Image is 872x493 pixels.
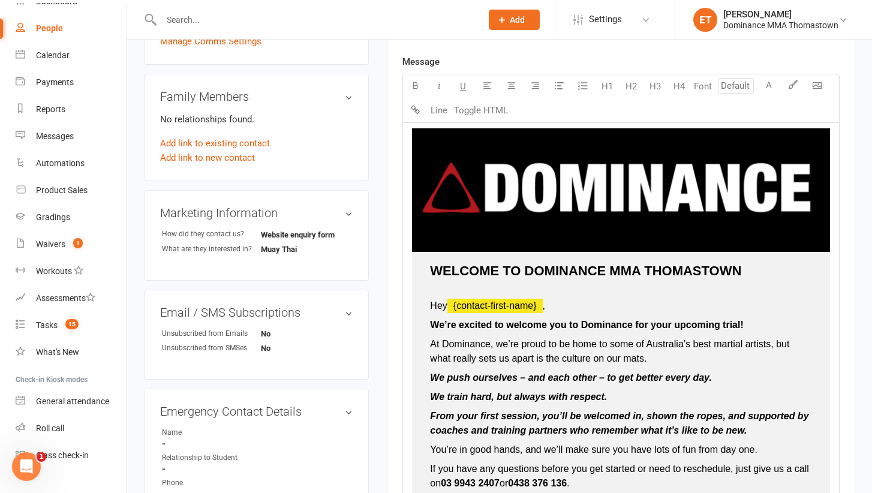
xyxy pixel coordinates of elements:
[16,442,127,469] a: Class kiosk mode
[160,206,353,220] h3: Marketing Information
[16,415,127,442] a: Roll call
[16,42,127,69] a: Calendar
[162,244,261,255] div: What are they interested in?
[160,112,353,127] p: No relationships found.
[16,339,127,366] a: What's New
[16,15,127,42] a: People
[16,96,127,123] a: Reports
[160,306,353,319] h3: Email / SMS Subscriptions
[16,388,127,415] a: General attendance kiosk mode
[36,450,89,460] div: Class check-in
[37,452,46,462] span: 1
[36,239,65,249] div: Waivers
[158,11,473,28] input: Search...
[757,74,781,98] button: A
[16,150,127,177] a: Automations
[723,9,838,20] div: [PERSON_NAME]
[65,319,79,329] span: 15
[451,98,511,122] button: Toggle HTML
[595,74,619,98] button: H1
[16,258,127,285] a: Workouts
[693,8,717,32] div: ET
[430,372,712,383] span: We push ourselves – and each other – to get better every day.
[36,396,109,406] div: General attendance
[427,98,451,122] button: Line
[16,69,127,96] a: Payments
[430,263,741,278] span: WELCOME TO DOMINANCE MMA THOMASTOWN
[36,158,85,168] div: Automations
[430,320,743,330] span: We’re excited to welcome you to Dominance for your upcoming trial!
[510,15,525,25] span: Add
[73,238,83,248] span: 1
[261,344,330,353] strong: No
[261,245,330,254] strong: Muay Thai
[723,20,838,31] div: Dominance MMA Thomastown
[430,300,447,311] span: Hey
[36,50,70,60] div: Calendar
[460,81,466,92] span: U
[667,74,691,98] button: H4
[162,464,353,474] strong: -
[489,10,540,30] button: Add
[36,131,74,141] div: Messages
[430,444,757,455] span: You’re in good hands, and we’ll make sure you have lots of fun from day one.
[162,342,261,354] div: Unsubscribed from SMSes
[160,90,353,103] h3: Family Members
[430,339,792,363] span: At Dominance, we’re proud to be home to some of Australia’s best martial artists, but what really...
[162,452,261,464] div: Relationship to Student
[36,104,65,114] div: Reports
[16,231,127,258] a: Waivers 1
[36,347,79,357] div: What's New
[162,328,261,339] div: Unsubscribed from Emails
[160,405,353,418] h3: Emergency Contact Details
[16,285,127,312] a: Assessments
[160,151,255,165] a: Add link to new contact
[36,185,88,195] div: Product Sales
[543,300,545,311] span: ,
[402,55,440,69] label: Message
[691,74,715,98] button: Font
[643,74,667,98] button: H3
[16,177,127,204] a: Product Sales
[441,478,500,488] span: 03 9943 2407
[36,423,64,433] div: Roll call
[451,74,475,98] button: U
[430,392,607,402] span: We train hard, but always with respect.
[36,212,70,222] div: Gradings
[162,229,261,240] div: How did they contact us?
[36,266,72,276] div: Workouts
[589,6,622,33] span: Settings
[12,452,41,481] iframe: Intercom live chat
[500,478,508,488] span: or
[412,128,830,248] img: bf3eda11-9270-46cb-9fb7-554ff1c9493e.png
[16,204,127,231] a: Gradings
[261,329,330,338] strong: No
[162,438,353,449] strong: -
[430,411,811,435] span: From your first session, you’ll be welcomed in, shown the ropes, and supported by coaches and tra...
[16,312,127,339] a: Tasks 15
[36,23,63,33] div: People
[718,78,754,94] input: Default
[162,477,261,489] div: Phone
[160,34,261,49] a: Manage Comms Settings
[508,478,567,488] span: 0438 376 136
[261,230,335,239] strong: Website enquiry form
[16,123,127,150] a: Messages
[430,464,811,488] span: If you have any questions before you get started or need to reschedule, just give us a call on
[162,427,261,438] div: Name
[567,478,569,488] span: .
[36,293,95,303] div: Assessments
[36,320,58,330] div: Tasks
[36,77,74,87] div: Payments
[160,136,270,151] a: Add link to existing contact
[619,74,643,98] button: H2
